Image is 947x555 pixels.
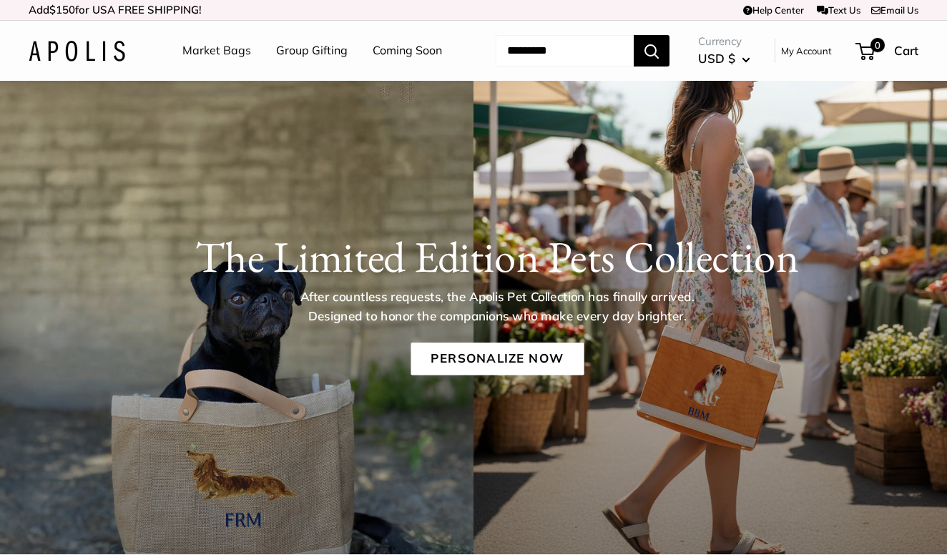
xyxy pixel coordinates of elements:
span: Cart [894,43,918,58]
a: Market Bags [182,40,251,62]
a: Email Us [871,4,918,16]
a: 0 Cart [857,39,918,62]
a: Group Gifting [276,40,348,62]
h1: The Limited Edition Pets Collection [74,231,920,283]
a: Personalize Now [411,343,584,375]
span: Currency [698,31,750,51]
button: Search [634,35,669,67]
a: Coming Soon [373,40,442,62]
a: Help Center [743,4,804,16]
a: My Account [781,42,832,59]
img: Apolis [29,41,125,62]
span: USD $ [698,51,735,66]
button: USD $ [698,47,750,70]
a: Text Us [817,4,860,16]
input: Search... [496,35,634,67]
span: $150 [49,3,75,16]
span: 0 [870,38,885,52]
p: After countless requests, the Apolis Pet Collection has finally arrived. Designed to honor the co... [276,288,718,325]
